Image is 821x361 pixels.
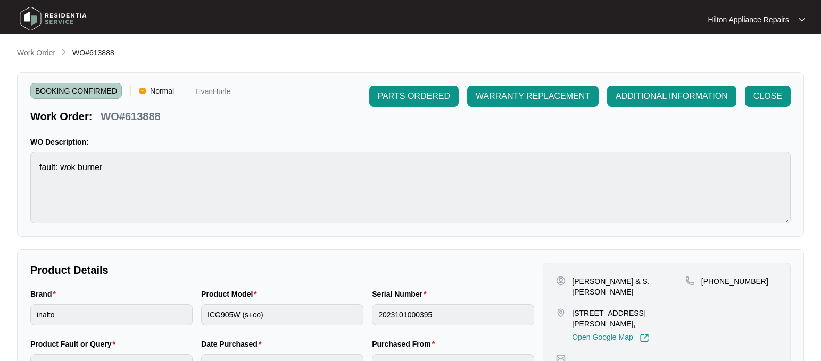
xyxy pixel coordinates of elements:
span: ADDITIONAL INFORMATION [616,90,728,103]
p: Work Order [17,47,55,58]
button: ADDITIONAL INFORMATION [607,86,736,107]
label: Product Fault or Query [30,339,120,349]
label: Product Model [201,289,261,299]
span: WO#613888 [72,48,114,57]
a: Work Order [15,47,57,59]
textarea: fault: wok burner [30,152,791,223]
img: chevron-right [60,48,68,56]
img: residentia service logo [16,3,90,35]
span: WARRANTY REPLACEMENT [476,90,590,103]
input: Product Model [201,304,363,325]
label: Purchased From [372,339,439,349]
button: CLOSE [745,86,791,107]
img: Vercel Logo [139,88,146,94]
p: [PERSON_NAME] & S. [PERSON_NAME] [572,276,685,297]
p: Hilton Appliance Repairs [708,14,789,25]
img: map-pin [685,276,695,286]
p: WO#613888 [101,109,160,124]
img: Link-External [640,333,649,343]
img: dropdown arrow [799,17,805,22]
span: Normal [146,83,178,99]
p: EvanHurle [196,88,230,99]
img: map-pin [556,308,566,317]
p: [PHONE_NUMBER] [701,276,768,287]
label: Serial Number [372,289,430,299]
p: Work Order: [30,109,92,124]
label: Brand [30,289,60,299]
a: Open Google Map [572,333,649,343]
span: BOOKING CONFIRMED [30,83,122,99]
input: Serial Number [372,304,534,325]
span: CLOSE [753,90,782,103]
label: Date Purchased [201,339,266,349]
p: WO Description: [30,137,791,147]
button: WARRANTY REPLACEMENT [467,86,599,107]
p: [STREET_ADDRESS][PERSON_NAME], [572,308,685,329]
span: PARTS ORDERED [378,90,450,103]
input: Brand [30,304,193,325]
p: Product Details [30,263,534,278]
button: PARTS ORDERED [369,86,459,107]
img: user-pin [556,276,566,286]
